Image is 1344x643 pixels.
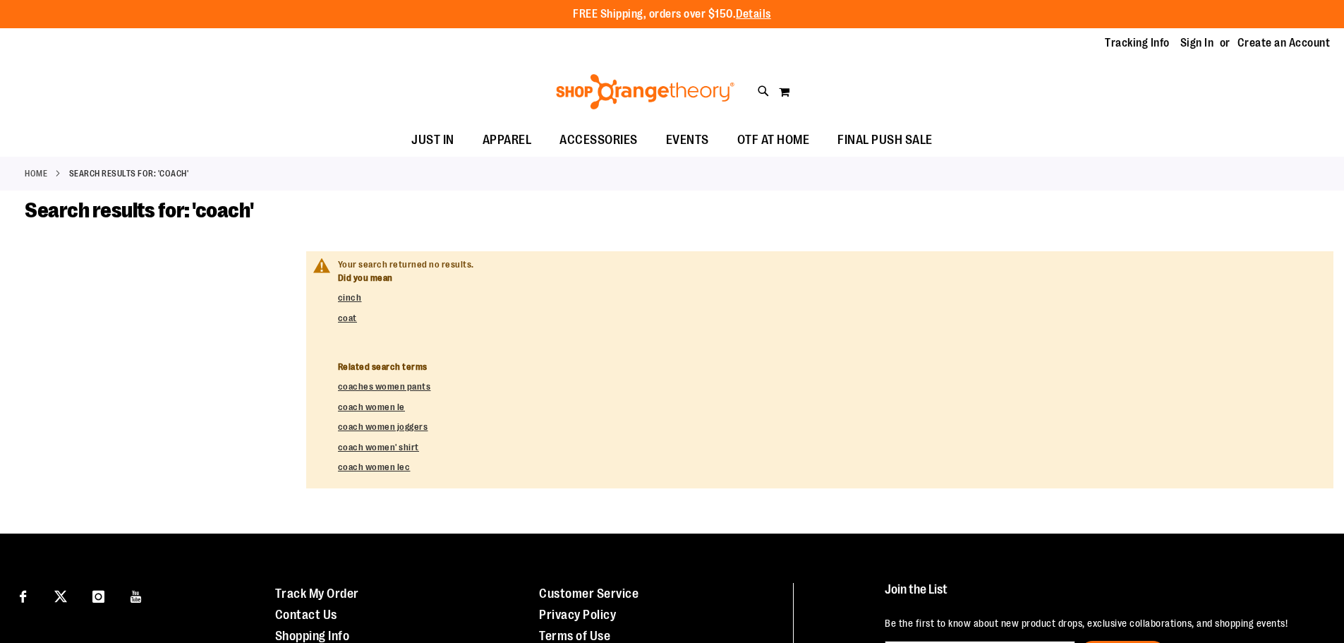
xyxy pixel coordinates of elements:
h4: Join the List [885,583,1312,609]
img: Twitter [54,590,67,603]
span: Search results for: 'coach' [25,198,254,222]
span: EVENTS [666,124,709,156]
span: ACCESSORIES [559,124,638,156]
a: cinch [338,292,362,303]
a: coaches women pants [338,381,431,392]
a: EVENTS [652,124,723,157]
img: Shop Orangetheory [554,74,737,109]
a: Sign In [1180,35,1214,51]
a: Tracking Info [1105,35,1170,51]
a: coach women' shirt [338,442,419,452]
a: Shopping Info [275,629,350,643]
a: Create an Account [1237,35,1331,51]
a: ACCESSORIES [545,124,652,157]
a: Contact Us [275,608,337,622]
a: coach women le [338,402,405,412]
a: Terms of Use [539,629,610,643]
p: Be the first to know about new product drops, exclusive collaborations, and shopping events! [885,616,1312,630]
span: OTF AT HOME [737,124,810,156]
a: Visit our Youtube page [124,583,149,608]
a: Visit our X page [49,583,73,608]
div: Your search returned no results. [338,258,1323,474]
a: APPAREL [468,124,546,157]
dt: Related search terms [338,361,1323,374]
a: Customer Service [539,587,638,601]
a: Visit our Facebook page [11,583,35,608]
a: Details [736,8,771,20]
a: Track My Order [275,587,359,601]
dt: Did you mean [338,272,1323,285]
a: OTF AT HOME [723,124,824,157]
a: FINAL PUSH SALE [823,124,947,157]
span: FINAL PUSH SALE [837,124,933,156]
a: coach women joggers [338,421,428,432]
span: JUST IN [411,124,454,156]
a: Home [25,167,47,180]
p: FREE Shipping, orders over $150. [573,6,771,23]
strong: Search results for: 'coach' [69,167,189,180]
a: coat [338,313,357,323]
span: APPAREL [483,124,532,156]
a: JUST IN [397,124,468,157]
a: Visit our Instagram page [86,583,111,608]
a: Privacy Policy [539,608,616,622]
a: coach women lec [338,462,411,472]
